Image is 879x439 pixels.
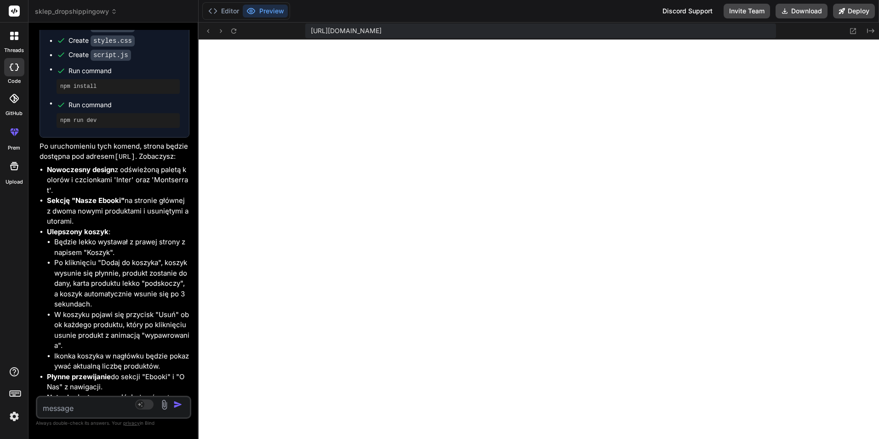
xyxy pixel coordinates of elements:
[173,400,183,409] img: icon
[54,310,189,351] li: W koszyku pojawi się przycisk "Usuń" obok każdego produktu, który po kliknięciu usunie produkt z ...
[724,4,770,18] button: Invite Team
[8,77,21,85] label: code
[8,144,20,152] label: prem
[47,372,189,393] li: do sekcji "Ebooki" i "O Nas" z nawigacji.
[47,393,137,402] strong: Natychmiastowe przejście
[47,196,189,227] li: na stronie głównej z dwoma nowymi produktami i usuniętymi autorami.
[47,227,108,236] strong: Ulepszony koszyk
[68,22,135,31] div: Create
[833,4,875,18] button: Deploy
[47,165,114,174] strong: Nowoczesny design
[54,258,189,310] li: Po kliknięciu "Dodaj do koszyka", koszyk wysunie się płynnie, produkt zostanie dodany, karta prod...
[35,7,117,16] span: sklep_dropshippingowy
[68,66,180,75] span: Run command
[205,5,243,17] button: Editor
[68,36,135,46] div: Create
[36,419,191,427] p: Always double-check its answers. Your in Bind
[4,46,24,54] label: threads
[6,110,23,117] label: GitHub
[243,5,288,17] button: Preview
[40,141,189,163] p: Po uruchomieniu tych komend, strona będzie dostępna pod adresem . Zobaczysz:
[776,4,828,18] button: Download
[47,372,111,381] strong: Płynne przewijanie
[47,227,189,372] li: :
[68,100,180,110] span: Run command
[47,196,125,205] strong: Sekcję "Nasze Ebooki"
[114,153,135,161] code: [URL]
[311,26,382,35] span: [URL][DOMAIN_NAME]
[60,83,176,90] pre: npm install
[54,237,189,258] li: Będzie lekko wystawał z prawej strony z napisem "Koszyk".
[54,351,189,372] li: Ikonka koszyka w nagłówku będzie pokazywać aktualną liczbę produktów.
[6,409,22,424] img: settings
[91,35,135,46] code: styles.css
[6,178,23,186] label: Upload
[657,4,718,18] div: Discord Support
[60,117,176,124] pre: npm run dev
[159,399,170,410] img: attachment
[47,393,189,413] li: do góry strony głównej po kliknięciu "Strona Główna".
[68,50,131,60] div: Create
[91,50,131,61] code: script.js
[123,420,140,426] span: privacy
[47,165,189,196] li: z odświeżoną paletą kolorów i czcionkami 'Inter' oraz 'Montserrat'.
